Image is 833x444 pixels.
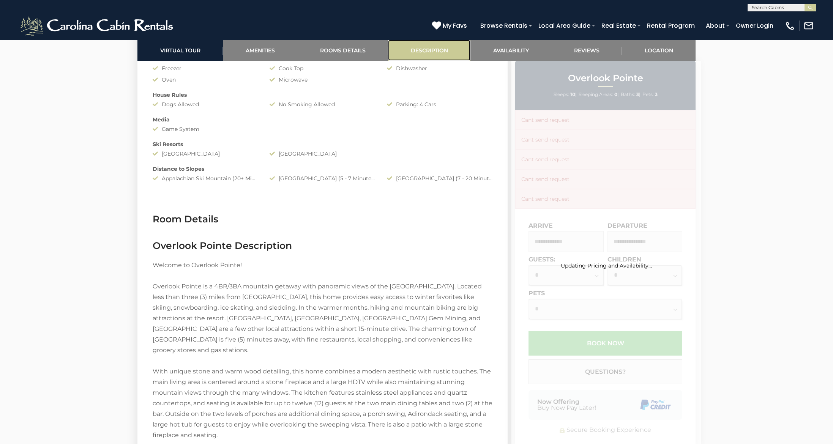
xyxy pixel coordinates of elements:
[147,140,498,148] div: Ski Resorts
[264,175,381,182] div: [GEOGRAPHIC_DATA] (5 - 7 Minute Drive)
[147,76,264,83] div: Oven
[264,65,381,72] div: Cook Top
[535,19,594,32] a: Local Area Guide
[785,20,795,31] img: phone-regular-white.png
[551,40,622,61] a: Reviews
[803,20,814,31] img: mail-regular-white.png
[147,65,264,72] div: Freezer
[622,40,696,61] a: Location
[147,165,498,173] div: Distance to Slopes
[147,91,498,99] div: House Rules
[153,213,492,226] h3: Room Details
[476,19,531,32] a: Browse Rentals
[147,116,498,123] div: Media
[381,175,498,182] div: [GEOGRAPHIC_DATA] (7 - 20 Minute Drive)
[264,150,381,157] div: [GEOGRAPHIC_DATA]
[147,101,264,108] div: Dogs Allowed
[297,40,388,61] a: Rooms Details
[381,65,498,72] div: Dishwasher
[147,175,264,182] div: Appalachian Ski Mountain (20+ Minute Drive)
[443,21,467,30] span: My Favs
[147,150,264,157] div: [GEOGRAPHIC_DATA]
[643,19,699,32] a: Rental Program
[19,14,177,37] img: White-1-2.png
[137,40,223,61] a: Virtual Tour
[223,40,297,61] a: Amenities
[381,101,498,108] div: Parking: 4 Cars
[264,101,381,108] div: No Smoking Allowed
[598,19,640,32] a: Real Estate
[511,262,701,269] div: Updating Pricing and Availability...
[264,76,381,83] div: Microwave
[732,19,777,32] a: Owner Login
[153,239,492,252] h3: Overlook Pointe Description
[702,19,729,32] a: About
[388,40,470,61] a: Description
[147,125,264,133] div: Game System
[470,40,551,61] a: Availability
[432,21,469,31] a: My Favs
